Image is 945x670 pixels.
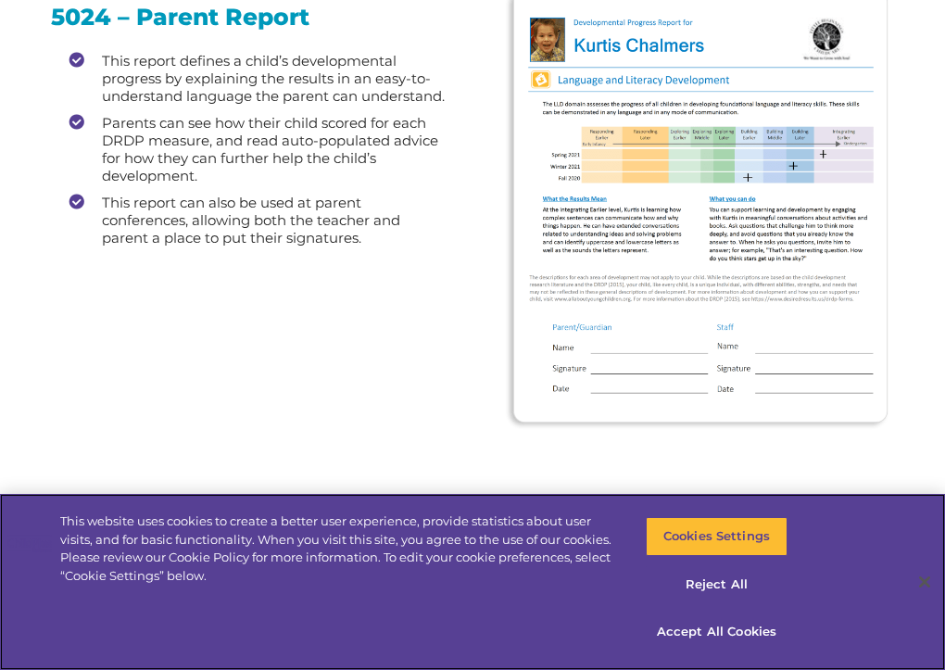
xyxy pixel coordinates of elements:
[69,52,445,105] li: This report defines a child’s developmental progress by explaining the results in an easy-to-unde...
[646,613,787,651] button: Accept All Cookies
[69,114,445,184] li: Parents can see how their child scored for each DRDP measure, and read auto-populated advice for ...
[69,194,445,247] li: This report can also be used at parent conferences, allowing both the teacher and parent a place ...
[646,517,787,556] button: Cookies Settings
[51,6,445,29] h3: 5024 – Parent Report
[646,565,787,604] button: Reject All
[904,562,945,602] button: Close
[60,512,617,585] div: This website uses cookies to create a better user experience, provide statistics about user visit...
